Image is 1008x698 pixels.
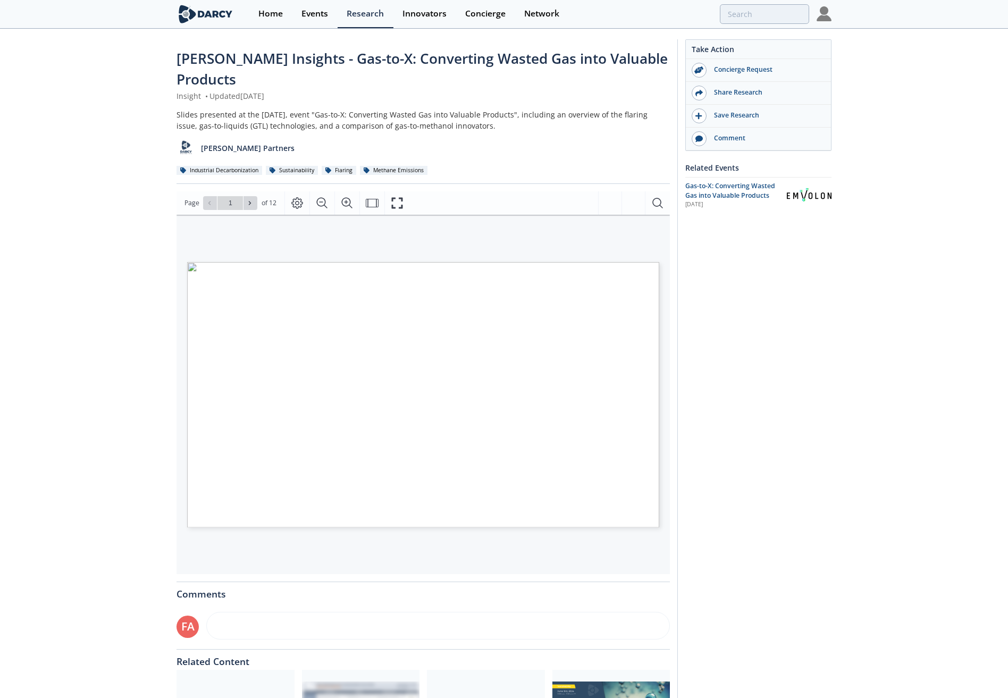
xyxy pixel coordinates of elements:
[347,10,384,18] div: Research
[266,166,318,175] div: Sustainability
[707,111,826,120] div: Save Research
[177,616,199,638] div: FA
[177,109,670,131] div: Slides presented at the [DATE], event "Gas-to-X: Converting Wasted Gas into Valuable Products", i...
[685,200,779,209] div: [DATE]
[685,158,831,177] div: Related Events
[301,10,328,18] div: Events
[685,181,775,200] span: Gas-to-X: Converting Wasted Gas into Valuable Products
[177,90,670,102] div: Insight Updated [DATE]
[201,142,295,154] p: [PERSON_NAME] Partners
[177,49,668,89] span: [PERSON_NAME] Insights - Gas-to-X: Converting Wasted Gas into Valuable Products
[177,650,670,667] div: Related Content
[707,88,826,97] div: Share Research
[322,166,356,175] div: Flaring
[203,91,209,101] span: •
[177,5,234,23] img: logo-wide.svg
[686,44,831,59] div: Take Action
[524,10,559,18] div: Network
[402,10,447,18] div: Innovators
[258,10,283,18] div: Home
[685,181,831,209] a: Gas-to-X: Converting Wasted Gas into Valuable Products [DATE] Emvolon
[707,65,826,74] div: Concierge Request
[720,4,809,24] input: Advanced Search
[177,582,670,599] div: Comments
[817,6,831,21] img: Profile
[465,10,506,18] div: Concierge
[360,166,427,175] div: Methane Emissions
[177,166,262,175] div: Industrial Decarbonization
[787,188,831,201] img: Emvolon
[707,133,826,143] div: Comment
